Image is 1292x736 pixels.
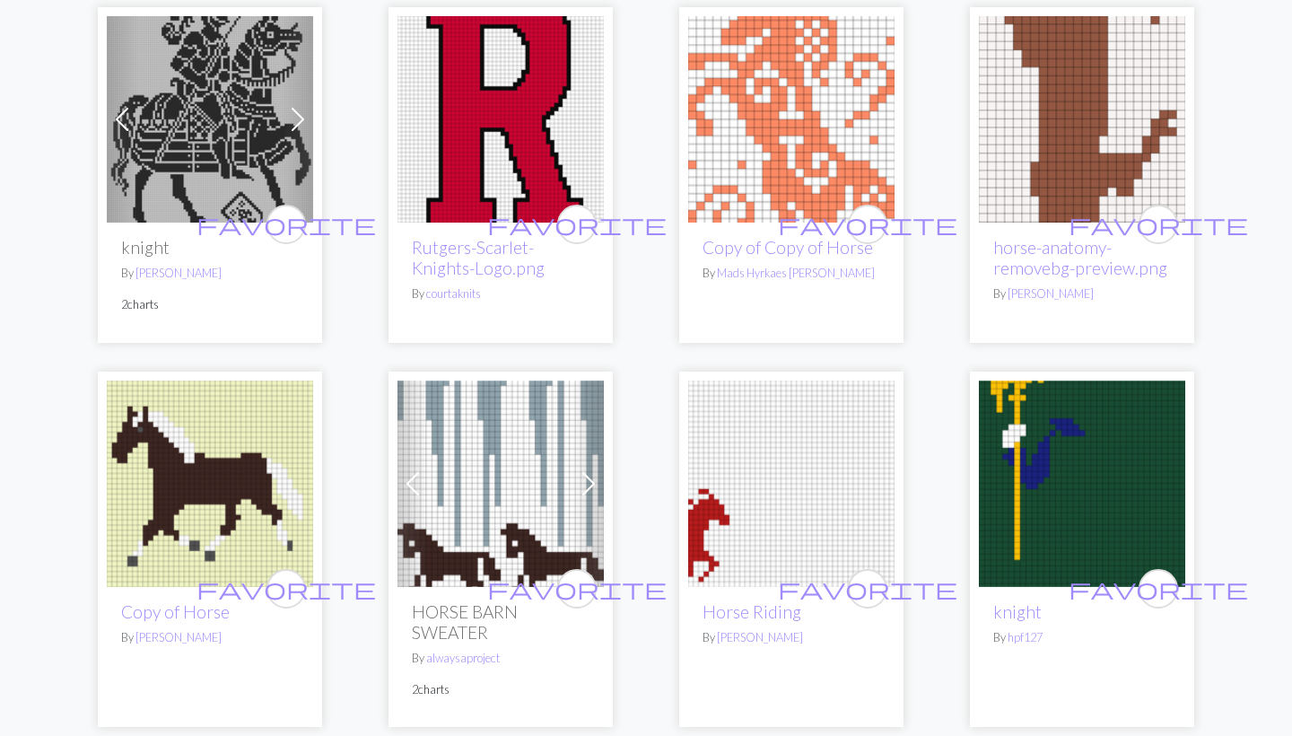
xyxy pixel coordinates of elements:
[135,266,222,280] a: [PERSON_NAME]
[1069,574,1248,602] span: favorite
[397,381,604,587] img: HORSE BARN SWEATER
[1008,286,1094,301] a: [PERSON_NAME]
[979,473,1185,490] a: knight
[557,205,597,244] button: favourite
[121,629,299,646] p: By
[487,210,667,238] span: favorite
[487,574,667,602] span: favorite
[196,206,376,242] i: favourite
[121,237,299,258] h2: knight
[487,571,667,607] i: favourite
[107,473,313,490] a: Horse
[979,381,1185,587] img: knight
[266,569,306,609] button: favourite
[778,571,957,607] i: favourite
[1139,569,1178,609] button: favourite
[703,601,801,622] a: Horse Riding
[412,601,589,643] h2: HORSE BARN SWEATER
[107,16,313,223] img: Screenshot 2025-09-23 at 2.18.41 AM.png
[1008,630,1043,644] a: hpf127
[266,205,306,244] button: favourite
[487,206,667,242] i: favourite
[993,601,1042,622] a: knight
[397,109,604,126] a: Rutgers Logo Sweater V1
[703,237,873,258] a: Copy of Copy of Horse
[1069,210,1248,238] span: favorite
[107,381,313,587] img: Horse
[412,650,589,667] p: By
[778,574,957,602] span: favorite
[993,237,1167,278] a: horse-anatomy-removebg-preview.png
[778,210,957,238] span: favorite
[557,569,597,609] button: favourite
[412,681,589,698] p: 2 charts
[1139,205,1178,244] button: favourite
[688,16,895,223] img: Horse
[1069,571,1248,607] i: favourite
[703,629,880,646] p: By
[397,473,604,490] a: HORSE BARN SWEATER
[107,109,313,126] a: Screenshot 2025-09-23 at 2.18.41 AM.png
[121,601,230,622] a: Copy of Horse
[1069,206,1248,242] i: favourite
[412,285,589,302] p: By
[688,109,895,126] a: Horse
[412,237,545,278] a: Rutgers-Scarlet-Knights-Logo.png
[703,265,880,282] p: By
[121,265,299,282] p: By
[135,630,222,644] a: [PERSON_NAME]
[993,285,1171,302] p: By
[688,381,895,587] img: Horse Riding
[121,296,299,313] p: 2 charts
[196,210,376,238] span: favorite
[426,651,500,665] a: alwaysaproject
[196,574,376,602] span: favorite
[717,630,803,644] a: [PERSON_NAME]
[848,569,887,609] button: favourite
[979,16,1185,223] img: horse-anatomy-removebg-preview.png
[993,629,1171,646] p: By
[397,16,604,223] img: Rutgers Logo Sweater V1
[717,266,875,280] a: Mads Hyrkaes [PERSON_NAME]
[848,205,887,244] button: favourite
[688,473,895,490] a: Horse Riding
[196,571,376,607] i: favourite
[979,109,1185,126] a: horse-anatomy-removebg-preview.png
[426,286,481,301] a: courtaknits
[778,206,957,242] i: favourite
